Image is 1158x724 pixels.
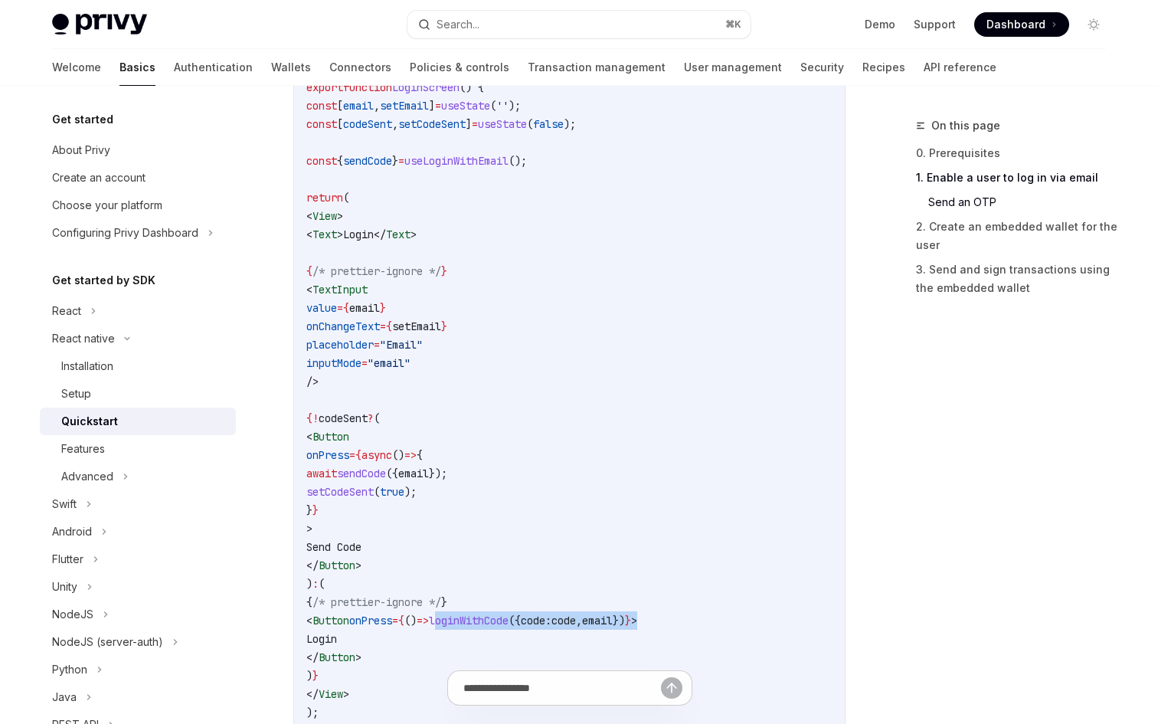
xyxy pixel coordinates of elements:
a: Create an account [40,164,236,192]
a: 1. Enable a user to log in via email [916,165,1118,190]
span: > [337,209,343,223]
span: ({ [386,467,398,480]
span: = [435,99,441,113]
span: () { [460,80,484,94]
span: {async [355,448,392,462]
span: code [551,614,576,627]
span: setCodeSent [306,485,374,499]
span: return [306,191,343,205]
span: = [380,319,386,333]
a: Setup [40,380,236,408]
a: Support [914,17,956,32]
span: ( [319,577,325,591]
span: ); [404,485,417,499]
div: Advanced [61,467,113,486]
span: TextInput [312,283,368,296]
span: } [625,614,631,627]
span: = [349,448,355,462]
span: const [306,154,337,168]
span: Login [343,228,374,241]
span: = [374,338,380,352]
span: = [361,356,368,370]
span: await [306,467,337,480]
span: Send Code [306,540,361,554]
div: NodeJS [52,605,93,624]
span: < [306,228,312,241]
span: < [306,614,312,627]
div: Python [52,660,87,679]
a: Welcome [52,49,101,86]
div: Swift [52,495,77,513]
span: () [404,614,417,627]
a: Send an OTP [928,190,1118,215]
span: > [355,559,361,572]
span: } [441,264,447,278]
a: About Privy [40,136,236,164]
span: useState [478,117,527,131]
span: onPress [306,448,349,462]
span: false [533,117,564,131]
span: useState [441,99,490,113]
span: ? [368,411,374,425]
span: loginWithCode [429,614,509,627]
span: = [472,117,478,131]
span: /> [306,375,319,388]
span: { [343,301,349,315]
span: setCodeSent [398,117,466,131]
span: codeSent [319,411,368,425]
span: { [306,595,312,609]
span: = [337,301,343,315]
span: useLoginWithEmail [404,154,509,168]
div: React [52,302,81,320]
span: ( [527,117,533,131]
span: code: [521,614,551,627]
span: const [306,99,337,113]
span: Text [312,228,337,241]
span: On this page [931,116,1000,135]
span: { [386,319,392,333]
a: Policies & controls [410,49,509,86]
span: Login [306,632,337,646]
div: Configuring Privy Dashboard [52,224,198,242]
span: email [398,467,429,480]
span: = [392,614,398,627]
div: Choose your platform [52,196,162,215]
span: inputMode [306,356,361,370]
span: = [398,154,404,168]
a: Security [800,49,844,86]
span: setEmail [380,99,429,113]
span: /* prettier-ignore */ [312,595,441,609]
span: ⌘ K [725,18,741,31]
span: sendCode [337,467,386,480]
span: { [306,411,312,425]
div: Create an account [52,169,146,187]
span: } [441,595,447,609]
a: 3. Send and sign transactions using the embedded wallet [916,257,1118,300]
div: Features [61,440,105,458]
a: Basics [119,49,155,86]
a: Installation [40,352,236,380]
div: Installation [61,357,113,375]
div: Android [52,523,92,541]
span: sendCode [343,154,392,168]
span: < [306,283,312,296]
h5: Get started by SDK [52,271,155,290]
span: ({ [509,614,521,627]
span: ( [343,191,349,205]
button: Toggle dark mode [1081,12,1106,37]
span: ( [374,485,380,499]
span: } [380,301,386,315]
img: light logo [52,14,147,35]
div: Flutter [52,550,83,568]
a: Demo [865,17,895,32]
span: } [306,503,312,517]
span: </ [374,228,386,241]
span: function [343,80,392,94]
span: email [582,614,613,627]
span: { [306,264,312,278]
span: { [417,448,423,462]
span: Button [312,614,349,627]
span: => [417,614,429,627]
a: Dashboard [974,12,1069,37]
span: true [380,485,404,499]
